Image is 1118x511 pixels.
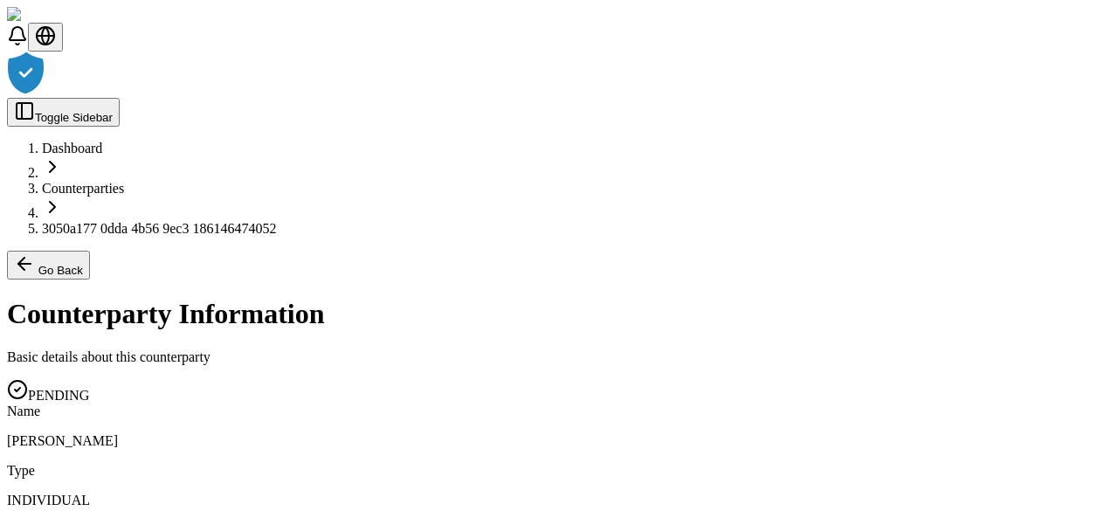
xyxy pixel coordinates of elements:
a: Dashboard [42,141,102,155]
nav: breadcrumb [7,141,1111,237]
p: [PERSON_NAME] [7,433,1111,449]
button: Toggle Sidebar [7,98,120,127]
h1: Counterparty Information [7,298,1111,330]
p: Basic details about this counterparty [7,349,1111,365]
span: PENDING [28,388,89,403]
button: Go Back [7,251,90,280]
span: Go Back [38,264,83,277]
span: Toggle Sidebar [35,111,113,124]
a: Counterparties [42,181,124,196]
img: ShieldPay Logo [7,7,111,23]
label: Name [7,404,40,418]
a: 3050a177 0dda 4b56 9ec3 186146474052 [42,221,276,236]
label: Type [7,463,35,478]
p: INDIVIDUAL [7,493,1111,508]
